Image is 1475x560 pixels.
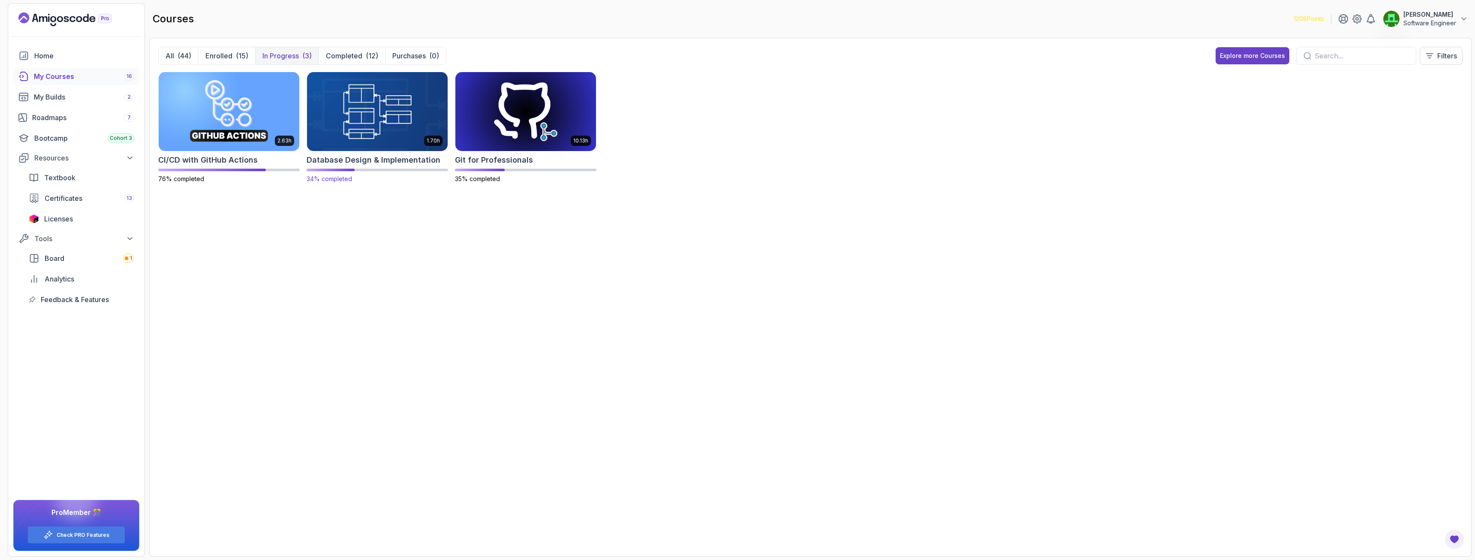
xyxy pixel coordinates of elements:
button: In Progress(3) [255,47,319,64]
a: textbook [24,169,139,186]
span: 16 [126,73,132,80]
a: Git for Professionals card10.13hGit for Professionals35% completed [455,72,596,183]
h2: CI/CD with GitHub Actions [158,154,258,166]
a: Database Design & Implementation card1.70hDatabase Design & Implementation34% completed [307,72,448,183]
a: Landing page [18,12,132,26]
span: Certificates [45,193,82,203]
span: 76% completed [158,175,204,182]
img: Git for Professionals card [455,72,596,151]
div: Bootcamp [34,133,134,143]
span: 13 [126,195,132,202]
p: Enrolled [205,51,232,61]
button: All(44) [159,47,198,64]
a: CI/CD with GitHub Actions card2.63hCI/CD with GitHub Actions76% completed [158,72,300,183]
input: Search... [1315,51,1409,61]
img: CI/CD with GitHub Actions card [159,72,299,151]
span: Cohort 3 [110,135,132,142]
img: Database Design & Implementation card [304,70,451,153]
a: roadmaps [13,109,139,126]
button: Tools [13,231,139,246]
a: bootcamp [13,130,139,147]
div: (12) [366,51,378,61]
div: (3) [302,51,312,61]
button: Open Feedback Button [1444,529,1465,550]
span: Feedback & Features [41,294,109,305]
span: 7 [127,114,131,121]
button: Purchases(0) [385,47,446,64]
a: home [13,47,139,64]
p: 1.70h [427,137,440,144]
a: feedback [24,291,139,308]
p: [PERSON_NAME] [1403,10,1456,19]
span: Board [45,253,64,263]
button: Filters [1420,47,1463,65]
div: (15) [236,51,248,61]
div: My Courses [34,71,134,82]
a: licenses [24,210,139,227]
div: (44) [178,51,191,61]
span: Licenses [44,214,73,224]
p: 1208 Points [1294,15,1324,23]
img: user profile image [1383,11,1400,27]
div: Tools [34,233,134,244]
span: Textbook [44,173,75,183]
div: (0) [429,51,439,61]
p: Filters [1437,51,1457,61]
a: board [24,250,139,267]
p: 2.63h [277,137,292,144]
span: Analytics [45,274,74,284]
a: Check PRO Features [57,532,109,539]
p: In Progress [262,51,299,61]
button: Check PRO Features [27,526,125,544]
a: builds [13,88,139,106]
div: Roadmaps [32,112,134,123]
button: user profile image[PERSON_NAME]Software Engineer [1383,10,1468,27]
p: Completed [326,51,362,61]
h2: courses [153,12,194,26]
button: Completed(12) [319,47,385,64]
p: Software Engineer [1403,19,1456,27]
span: 2 [127,94,131,100]
button: Enrolled(15) [198,47,255,64]
img: jetbrains icon [29,215,39,223]
h2: Database Design & Implementation [307,154,440,166]
button: Explore more Courses [1216,47,1289,64]
p: Purchases [392,51,426,61]
div: My Builds [34,92,134,102]
div: Resources [34,153,134,163]
p: All [166,51,174,61]
span: 1 [130,255,132,262]
div: Explore more Courses [1220,51,1285,60]
h2: Git for Professionals [455,154,533,166]
a: courses [13,68,139,85]
span: 34% completed [307,175,352,182]
button: Resources [13,150,139,166]
div: Home [34,51,134,61]
span: 35% completed [455,175,500,182]
a: analytics [24,270,139,288]
a: certificates [24,190,139,207]
p: 10.13h [573,137,588,144]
